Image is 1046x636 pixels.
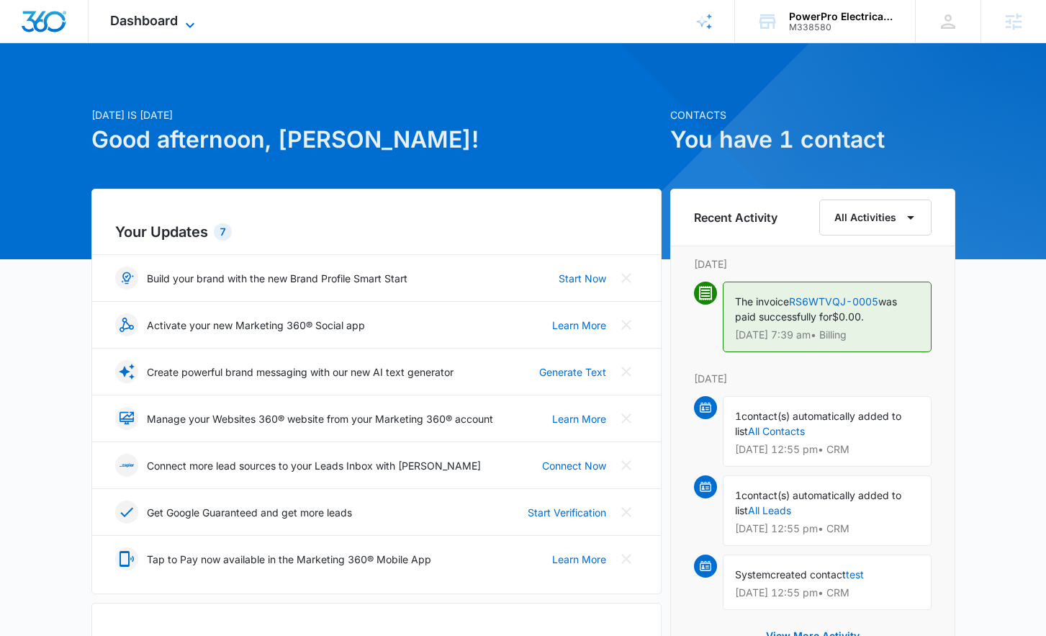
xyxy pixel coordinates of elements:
[735,588,919,598] p: [DATE] 12:55 pm • CRM
[23,37,35,49] img: website_grey.svg
[559,271,606,286] a: Start Now
[832,310,864,323] span: $0.00.
[55,85,129,94] div: Domain Overview
[670,107,955,122] p: Contacts
[735,568,770,581] span: System
[615,360,638,383] button: Close
[819,200,932,236] button: All Activities
[542,458,606,473] a: Connect Now
[735,489,741,501] span: 1
[735,524,919,534] p: [DATE] 12:55 pm • CRM
[37,37,158,49] div: Domain: [DOMAIN_NAME]
[528,505,606,520] a: Start Verification
[789,22,894,32] div: account id
[735,410,901,437] span: contact(s) automatically added to list
[694,371,932,386] p: [DATE]
[735,444,919,454] p: [DATE] 12:55 pm • CRM
[735,330,919,340] p: [DATE] 7:39 am • Billing
[770,568,846,581] span: created contact
[91,122,662,157] h1: Good afternoon, [PERSON_NAME]!
[615,313,638,336] button: Close
[552,318,606,333] a: Learn More
[539,364,606,380] a: Generate Text
[846,568,864,581] a: test
[615,547,638,570] button: Close
[147,458,481,473] p: Connect more lead sources to your Leads Inbox with [PERSON_NAME]
[748,425,805,437] a: All Contacts
[147,318,365,333] p: Activate your new Marketing 360® Social app
[552,552,606,567] a: Learn More
[23,23,35,35] img: logo_orange.svg
[694,256,932,272] p: [DATE]
[147,364,454,380] p: Create powerful brand messaging with our new AI text generator
[735,489,901,516] span: contact(s) automatically added to list
[214,223,232,241] div: 7
[39,84,50,95] img: tab_domain_overview_orange.svg
[615,267,638,290] button: Close
[143,84,155,95] img: tab_keywords_by_traffic_grey.svg
[615,501,638,524] button: Close
[615,407,638,430] button: Close
[748,504,791,516] a: All Leads
[552,411,606,426] a: Learn More
[670,122,955,157] h1: You have 1 contact
[40,23,71,35] div: v 4.0.25
[147,411,493,426] p: Manage your Websites 360® website from your Marketing 360® account
[91,107,662,122] p: [DATE] is [DATE]
[159,85,243,94] div: Keywords by Traffic
[110,13,178,28] span: Dashboard
[694,209,777,226] h6: Recent Activity
[147,505,352,520] p: Get Google Guaranteed and get more leads
[147,552,431,567] p: Tap to Pay now available in the Marketing 360® Mobile App
[115,221,638,243] h2: Your Updates
[147,271,407,286] p: Build your brand with the new Brand Profile Smart Start
[789,11,894,22] div: account name
[735,410,741,422] span: 1
[615,454,638,477] button: Close
[789,295,878,308] a: RS6WTVQJ-0005
[735,295,789,308] span: The invoice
